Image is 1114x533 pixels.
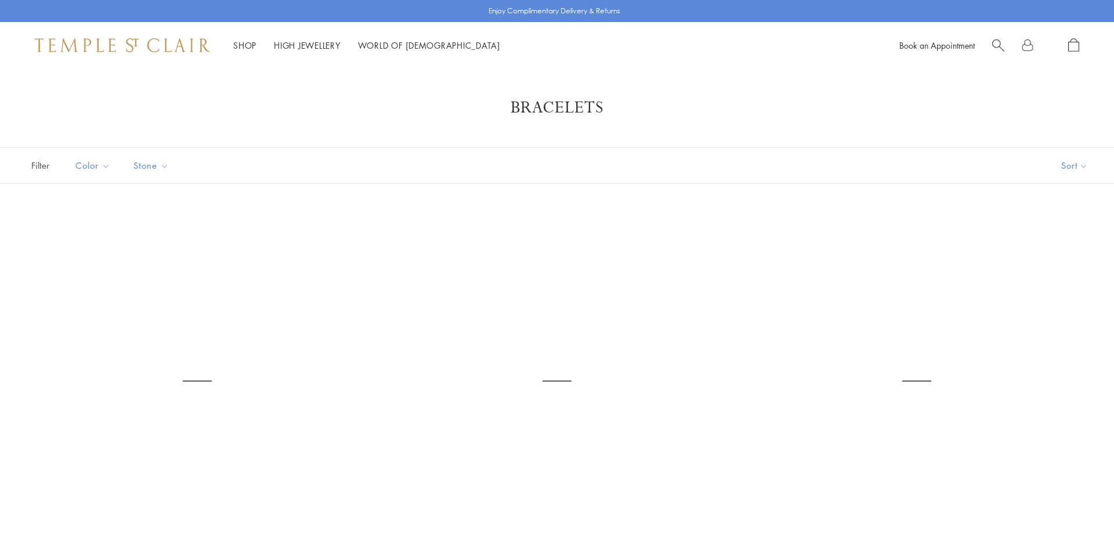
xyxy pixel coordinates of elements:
nav: Main navigation [233,38,500,53]
button: Color [67,153,119,179]
p: Enjoy Complimentary Delivery & Returns [489,5,620,17]
a: ShopShop [233,39,256,51]
span: Color [70,158,119,173]
button: Show sort by [1035,148,1114,183]
a: World of [DEMOGRAPHIC_DATA]World of [DEMOGRAPHIC_DATA] [358,39,500,51]
h1: Bracelets [46,97,1068,118]
a: Search [992,38,1004,53]
span: Stone [128,158,178,173]
a: Book an Appointment [899,39,975,51]
a: High JewelleryHigh Jewellery [274,39,341,51]
a: Open Shopping Bag [1068,38,1079,53]
img: Temple St. Clair [35,38,210,52]
button: Stone [125,153,178,179]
